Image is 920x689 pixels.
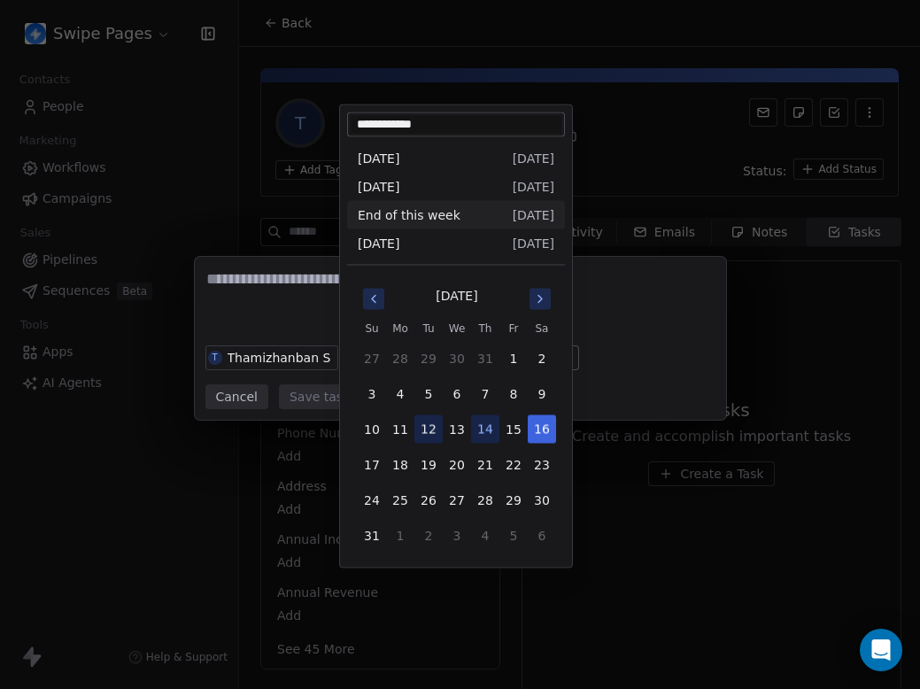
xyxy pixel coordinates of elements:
[358,522,386,550] button: 31
[358,235,399,252] span: [DATE]
[528,415,556,444] button: 16
[358,206,460,224] span: End of this week
[358,486,386,515] button: 24
[436,287,477,306] div: [DATE]
[358,150,399,167] span: [DATE]
[358,415,386,444] button: 10
[443,415,471,444] button: 13
[471,380,499,408] button: 7
[499,320,528,337] th: Friday
[513,178,554,196] span: [DATE]
[386,486,414,515] button: 25
[386,344,414,373] button: 28
[499,344,528,373] button: 1
[443,344,471,373] button: 30
[358,380,386,408] button: 3
[513,206,554,224] span: [DATE]
[471,320,499,337] th: Thursday
[499,522,528,550] button: 5
[361,287,386,312] button: Go to previous month
[358,344,386,373] button: 27
[528,320,556,337] th: Saturday
[528,344,556,373] button: 2
[386,451,414,479] button: 18
[471,522,499,550] button: 4
[528,522,556,550] button: 6
[414,380,443,408] button: 5
[513,235,554,252] span: [DATE]
[414,320,443,337] th: Tuesday
[414,344,443,373] button: 29
[499,451,528,479] button: 22
[414,451,443,479] button: 19
[499,380,528,408] button: 8
[471,486,499,515] button: 28
[499,486,528,515] button: 29
[528,380,556,408] button: 9
[414,415,443,444] button: 12
[443,486,471,515] button: 27
[358,320,386,337] th: Sunday
[528,451,556,479] button: 23
[386,415,414,444] button: 11
[386,522,414,550] button: 1
[499,415,528,444] button: 15
[471,344,499,373] button: 31
[443,451,471,479] button: 20
[528,287,553,312] button: Go to next month
[358,178,399,196] span: [DATE]
[513,150,554,167] span: [DATE]
[358,451,386,479] button: 17
[443,522,471,550] button: 3
[414,486,443,515] button: 26
[414,522,443,550] button: 2
[471,451,499,479] button: 21
[443,320,471,337] th: Wednesday
[386,380,414,408] button: 4
[386,320,414,337] th: Monday
[471,415,499,444] button: 14
[528,486,556,515] button: 30
[443,380,471,408] button: 6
